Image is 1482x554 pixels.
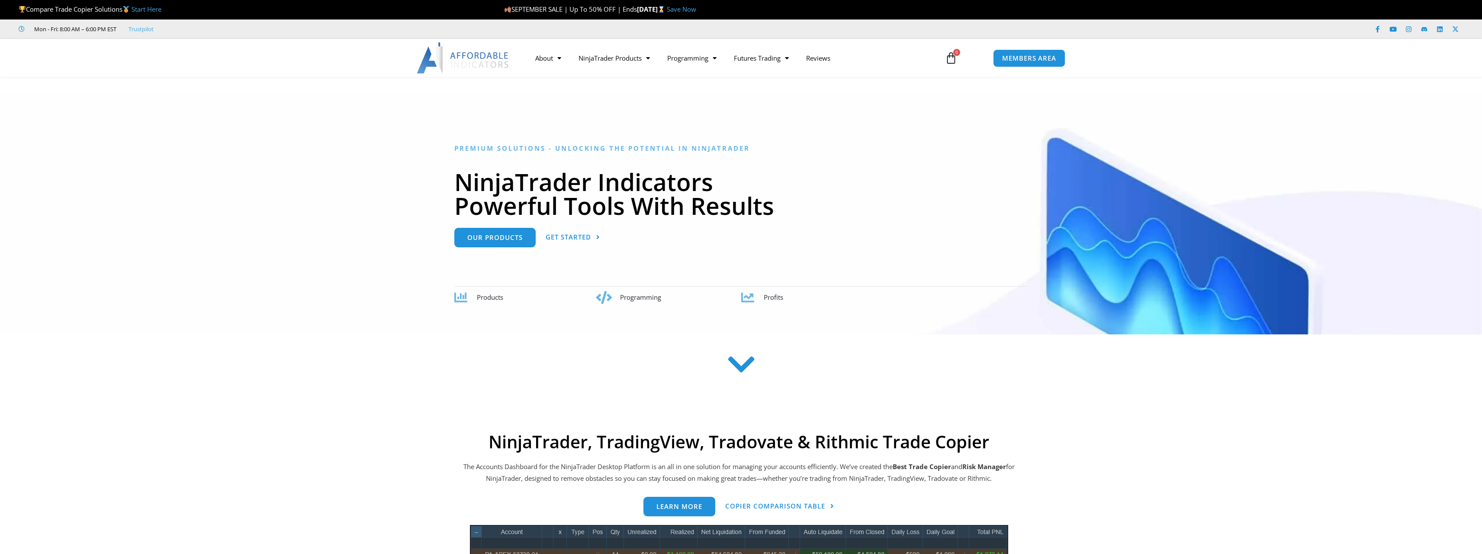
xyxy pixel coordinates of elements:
[546,234,591,240] span: Get Started
[993,49,1065,67] a: MEMBERS AREA
[467,234,523,241] span: Our Products
[454,228,536,247] a: Our Products
[19,5,161,13] span: Compare Trade Copier Solutions
[504,5,637,13] span: SEPTEMBER SALE | Up To 50% OFF | Ends
[570,48,659,68] a: NinjaTrader Products
[953,49,960,56] span: 0
[725,503,825,509] span: Copier Comparison Table
[505,6,511,13] img: 🍂
[656,503,702,510] span: Learn more
[417,42,510,74] img: LogoAI | Affordable Indicators – NinjaTrader
[637,5,667,13] strong: [DATE]
[527,48,570,68] a: About
[620,293,661,301] span: Programming
[659,48,725,68] a: Programming
[129,24,154,34] a: Trustpilot
[725,497,834,516] a: Copier Comparison Table
[19,6,26,13] img: 🏆
[893,462,951,471] b: Best Trade Copier
[132,5,161,13] a: Start Here
[462,431,1016,452] h2: NinjaTrader, TradingView, Tradovate & Rithmic Trade Copier
[797,48,839,68] a: Reviews
[725,48,797,68] a: Futures Trading
[32,24,116,34] span: Mon - Fri: 8:00 AM – 6:00 PM EST
[477,293,503,301] span: Products
[454,170,1028,217] h1: NinjaTrader Indicators Powerful Tools With Results
[962,462,1006,471] strong: Risk Manager
[454,144,1028,152] h6: Premium Solutions - Unlocking the Potential in NinjaTrader
[764,293,783,301] span: Profits
[462,461,1016,485] p: The Accounts Dashboard for the NinjaTrader Desktop Platform is an all in one solution for managin...
[658,6,665,13] img: ⌛
[1002,55,1056,62] span: MEMBERS AREA
[643,497,715,516] a: Learn more
[123,6,129,13] img: 🥇
[932,45,970,71] a: 0
[527,48,935,68] nav: Menu
[667,5,696,13] a: Save Now
[546,228,600,247] a: Get Started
